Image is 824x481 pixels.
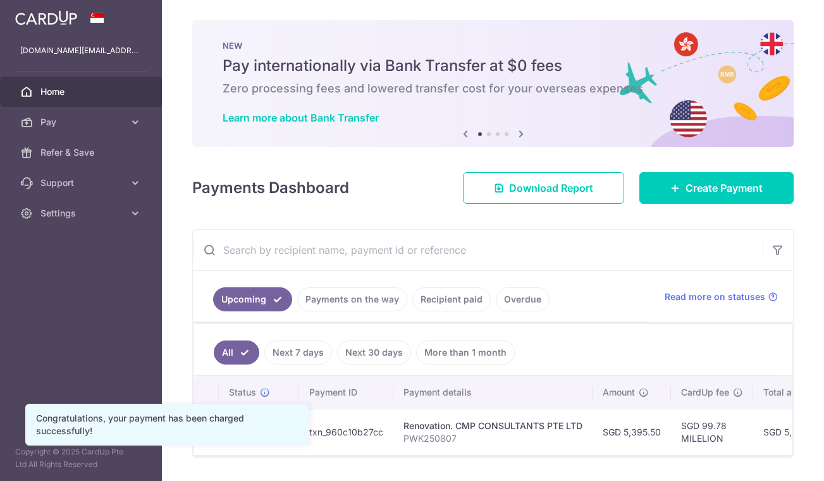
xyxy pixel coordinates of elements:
a: Recipient paid [412,287,491,311]
h4: Payments Dashboard [192,177,349,199]
span: Support [40,177,124,189]
a: All [214,340,259,365]
div: Renovation. CMP CONSULTANTS PTE LTD [403,420,582,432]
span: Read more on statuses [665,290,765,303]
td: SGD 5,395.50 [593,409,671,455]
th: Payment details [393,376,593,409]
a: Next 30 days [337,340,411,365]
td: SGD 99.78 MILELION [671,409,753,455]
span: Download Report [509,180,593,196]
span: CardUp fee [681,386,729,399]
div: Congratulations, your payment has been charged successfully! [36,412,298,437]
th: Payment ID [299,376,393,409]
a: More than 1 month [416,340,515,365]
span: Refer & Save [40,146,124,159]
a: Next 7 days [264,340,332,365]
img: CardUp [15,10,77,25]
span: Total amt. [763,386,805,399]
p: NEW [223,41,763,51]
input: Search by recipient name, payment id or reference [193,230,763,270]
span: Status [229,386,256,399]
a: Read more on statuses [665,290,778,303]
a: Create Payment [639,172,794,204]
a: Download Report [463,172,624,204]
a: Upcoming [213,287,292,311]
span: Create Payment [686,180,763,196]
p: PWK250807 [403,432,582,445]
h5: Pay internationally via Bank Transfer at $0 fees [223,56,763,76]
a: Payments on the way [297,287,407,311]
span: Amount [603,386,635,399]
td: txn_960c10b27cc [299,409,393,455]
p: [DOMAIN_NAME][EMAIL_ADDRESS][DOMAIN_NAME] [20,44,142,57]
img: Bank transfer banner [192,20,794,147]
a: Overdue [496,287,550,311]
span: Settings [40,207,124,220]
a: Learn more about Bank Transfer [223,111,379,124]
span: Pay [40,116,124,128]
h6: Zero processing fees and lowered transfer cost for your overseas expenses [223,81,763,96]
span: Home [40,85,124,98]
